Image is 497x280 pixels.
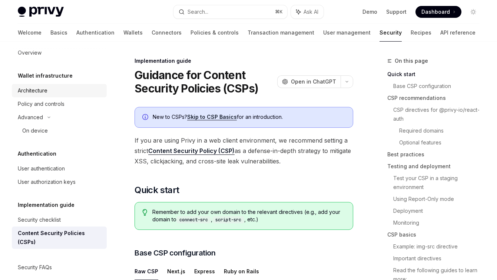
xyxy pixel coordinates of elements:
[393,104,485,125] a: CSP directives for @privy-io/react-auth
[275,9,283,15] span: ⌘ K
[440,24,476,42] a: API reference
[188,7,208,16] div: Search...
[12,124,107,137] a: On device
[12,227,107,249] a: Content Security Policies (CSPs)
[18,201,74,209] h5: Implementation guide
[167,263,185,280] button: Next.js
[387,160,485,172] a: Testing and deployment
[415,6,461,18] a: Dashboard
[291,78,336,85] span: Open in ChatGPT
[399,137,485,149] a: Optional features
[135,263,158,280] button: Raw CSP
[304,8,318,16] span: Ask AI
[135,57,353,65] div: Implementation guide
[18,149,56,158] h5: Authentication
[12,261,107,274] a: Security FAQs
[380,24,402,42] a: Security
[190,24,239,42] a: Policies & controls
[152,208,345,224] span: Remember to add your own domain to the relevant directives (e.g., add your domain to , , etc.)
[362,8,377,16] a: Demo
[291,5,324,19] button: Ask AI
[393,193,485,205] a: Using Report-Only mode
[386,8,407,16] a: Support
[173,5,287,19] button: Search...⌘K
[18,178,76,186] div: User authorization keys
[399,125,485,137] a: Required domains
[76,24,115,42] a: Authentication
[393,80,485,92] a: Base CSP configuration
[393,241,485,253] a: Example: img-src directive
[387,229,485,241] a: CSP basics
[148,147,235,155] a: Content Security Policy (CSP)
[393,205,485,217] a: Deployment
[421,8,450,16] span: Dashboard
[176,216,211,224] code: connect-src
[18,100,64,108] div: Policy and controls
[50,24,67,42] a: Basics
[411,24,431,42] a: Recipes
[135,248,215,258] span: Base CSP configuration
[18,7,64,17] img: light logo
[12,213,107,227] a: Security checklist
[277,75,341,88] button: Open in ChatGPT
[18,113,43,122] div: Advanced
[142,209,148,216] svg: Tip
[12,175,107,189] a: User authorization keys
[393,217,485,229] a: Monitoring
[22,126,48,135] div: On device
[387,68,485,80] a: Quick start
[142,114,150,121] svg: Info
[18,86,47,95] div: Architecture
[224,263,259,280] button: Ruby on Rails
[18,24,42,42] a: Welcome
[395,56,428,65] span: On this page
[12,97,107,111] a: Policy and controls
[18,71,73,80] h5: Wallet infrastructure
[393,172,485,193] a: Test your CSP in a staging environment
[18,263,52,272] div: Security FAQs
[323,24,371,42] a: User management
[135,135,353,166] span: If you are using Privy in a web client environment, we recommend setting a strict as a defense-in...
[393,253,485,264] a: Important directives
[12,162,107,175] a: User authentication
[12,84,107,97] a: Architecture
[194,263,215,280] button: Express
[135,184,179,196] span: Quick start
[18,215,61,224] div: Security checklist
[135,68,274,95] h1: Guidance for Content Security Policies (CSPs)
[18,229,102,247] div: Content Security Policies (CSPs)
[152,24,182,42] a: Connectors
[187,114,237,120] a: Skip to CSP Basics
[467,6,479,18] button: Toggle dark mode
[153,113,345,121] div: New to CSPs? for an introduction.
[387,92,485,104] a: CSP recommendations
[387,149,485,160] a: Best practices
[212,216,244,224] code: script-src
[123,24,143,42] a: Wallets
[248,24,314,42] a: Transaction management
[18,164,65,173] div: User authentication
